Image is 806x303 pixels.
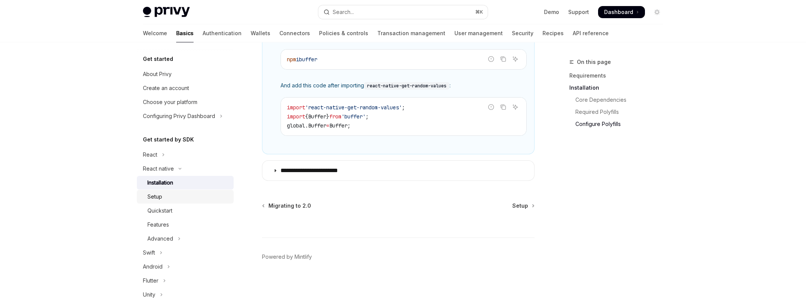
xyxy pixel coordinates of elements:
[569,106,669,118] a: Required Polyfills
[268,202,311,210] span: Migrating to 2.0
[137,109,234,123] button: Toggle Configuring Privy Dashboard section
[287,56,296,63] span: npm
[137,260,234,273] button: Toggle Android section
[329,113,341,120] span: from
[305,122,308,129] span: .
[137,288,234,301] button: Toggle Unity section
[279,24,310,42] a: Connectors
[143,262,163,271] div: Android
[147,178,173,187] div: Installation
[326,113,329,120] span: }
[143,150,157,159] div: React
[569,70,669,82] a: Requirements
[296,56,299,63] span: i
[137,162,234,176] button: Toggle React native section
[137,190,234,204] a: Setup
[287,113,305,120] span: import
[366,113,369,120] span: ;
[137,232,234,246] button: Toggle Advanced section
[510,102,520,112] button: Ask AI
[512,24,533,42] a: Security
[305,113,308,120] span: {
[512,202,528,210] span: Setup
[569,82,669,94] a: Installation
[333,8,354,17] div: Search...
[329,122,347,129] span: Buffer
[299,56,317,63] span: buffer
[573,24,609,42] a: API reference
[137,67,234,81] a: About Privy
[308,122,326,129] span: Buffer
[577,57,611,67] span: On this page
[262,253,312,261] a: Powered by Mintlify
[137,204,234,218] a: Quickstart
[651,6,663,18] button: Toggle dark mode
[544,8,559,16] a: Demo
[203,24,242,42] a: Authentication
[542,24,564,42] a: Recipes
[143,7,190,17] img: light logo
[510,54,520,64] button: Ask AI
[402,104,405,111] span: ;
[143,290,155,299] div: Unity
[377,24,445,42] a: Transaction management
[143,248,155,257] div: Swift
[486,54,496,64] button: Report incorrect code
[364,82,449,90] code: react-native-get-random-values
[604,8,633,16] span: Dashboard
[498,102,508,112] button: Copy the contents from the code block
[143,24,167,42] a: Welcome
[454,24,503,42] a: User management
[263,202,311,210] a: Migrating to 2.0
[137,148,234,162] button: Toggle React section
[143,70,172,79] div: About Privy
[143,135,194,144] h5: Get started by SDK
[319,24,368,42] a: Policies & controls
[147,206,172,215] div: Quickstart
[475,9,483,15] span: ⌘ K
[143,54,173,64] h5: Get started
[143,276,158,285] div: Flutter
[569,94,669,106] a: Core Dependencies
[281,82,527,90] span: And add this code after importing :
[347,122,350,129] span: ;
[147,220,169,229] div: Features
[305,104,402,111] span: 'react-native-get-random-values'
[498,54,508,64] button: Copy the contents from the code block
[308,113,326,120] span: Buffer
[147,234,173,243] div: Advanced
[512,202,534,210] a: Setup
[143,164,174,173] div: React native
[147,192,162,201] div: Setup
[143,98,197,107] div: Choose your platform
[137,95,234,109] a: Choose your platform
[251,24,270,42] a: Wallets
[137,274,234,287] button: Toggle Flutter section
[326,122,329,129] span: =
[318,5,488,19] button: Open search
[568,8,589,16] a: Support
[287,122,305,129] span: global
[176,24,194,42] a: Basics
[137,218,234,232] a: Features
[287,104,305,111] span: import
[137,246,234,259] button: Toggle Swift section
[341,113,366,120] span: 'buffer'
[137,176,234,190] a: Installation
[143,112,215,121] div: Configuring Privy Dashboard
[143,84,189,93] div: Create an account
[598,6,645,18] a: Dashboard
[569,118,669,130] a: Configure Polyfills
[486,102,496,112] button: Report incorrect code
[137,81,234,95] a: Create an account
